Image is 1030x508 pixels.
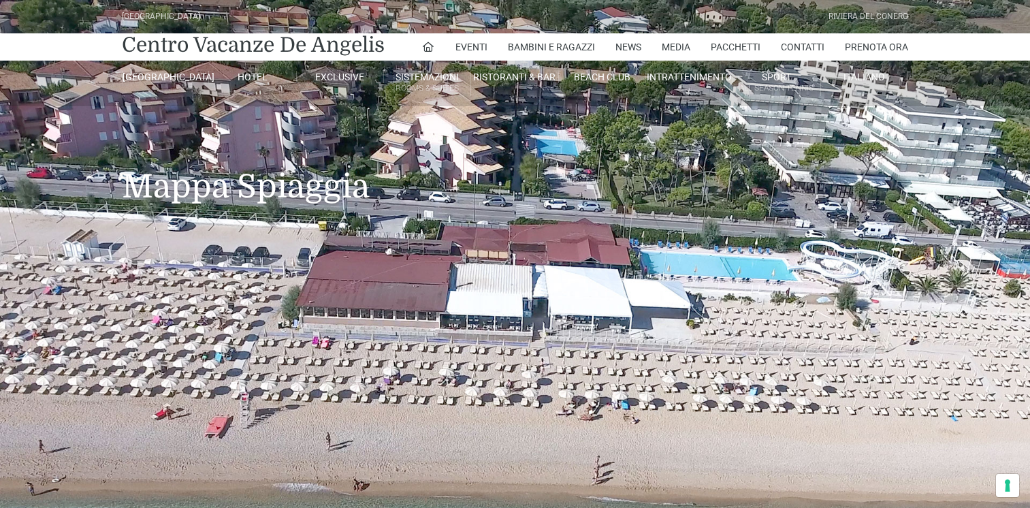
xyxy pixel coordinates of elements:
a: Prenota Ora [845,33,908,61]
a: Media [662,33,690,61]
a: News [615,33,641,61]
a: Centro Vacanze De Angelis [122,31,385,59]
a: Exclusive [297,71,384,83]
a: Hotel [209,71,296,83]
div: [GEOGRAPHIC_DATA] [122,10,200,23]
a: Italiano [821,71,908,83]
a: [GEOGRAPHIC_DATA] [122,71,209,83]
a: Beach Club [559,71,646,83]
a: Pacchetti [711,33,760,61]
small: All Season Tennis [733,82,820,95]
a: SportAll Season Tennis [733,71,820,96]
a: Intrattenimento [646,71,733,83]
a: Eventi [455,33,487,61]
a: SistemazioniRooms & Suites [384,71,471,96]
span: Italiano [843,72,885,82]
button: Le tue preferenze relative al consenso per le tecnologie di tracciamento [996,474,1019,497]
div: Riviera Del Conero [828,10,908,23]
small: Rooms & Suites [384,82,470,95]
h1: Mappa Spiaggia [122,106,908,226]
iframe: Customerly Messenger Launcher [11,455,52,496]
a: Contatti [781,33,824,61]
a: Bambini e Ragazzi [508,33,595,61]
a: Ristoranti & Bar [471,71,558,83]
